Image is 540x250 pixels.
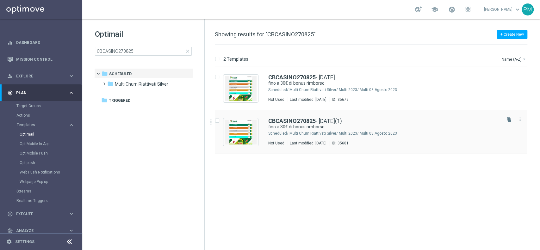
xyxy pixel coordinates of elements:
[102,70,108,77] i: folder
[225,76,257,101] img: 35679.jpeg
[20,151,66,156] a: OptiMobile Push
[522,3,534,15] div: PM
[225,120,257,144] img: 35681.jpeg
[16,103,66,108] a: Target Groups
[287,141,329,146] div: Last modified: [DATE]
[7,228,75,233] button: track_changes Analyze keyboard_arrow_right
[185,49,190,54] span: close
[16,101,82,111] div: Target Groups
[20,177,82,186] div: Webpage Pop-up
[507,117,512,122] i: file_copy
[497,30,527,39] button: + Create New
[109,71,132,77] span: Scheduled
[20,141,66,146] a: OptiMobile In-App
[16,229,68,233] span: Analyze
[20,170,66,175] a: Web Push Notifications
[501,55,527,63] button: Name (A-Z)arrow_drop_down
[268,87,289,92] div: Scheduled/
[7,34,74,51] div: Dashboard
[7,51,74,68] div: Mission Control
[208,110,539,154] div: Press SPACE to select this row.
[16,189,66,194] a: Streams
[16,186,82,196] div: Streams
[7,73,13,79] i: person_search
[268,118,316,124] b: CBCASINO270825
[289,131,500,136] div: Scheduled/Multi Churn Riattivati Silver/Multi 2023/Multi 08.Agosto 2023
[16,74,68,78] span: Explore
[20,130,82,139] div: Optimail
[20,160,66,165] a: Optipush
[329,141,349,146] div: ID:
[20,139,82,149] div: OptiMobile In-App
[7,40,75,45] div: equalizer Dashboard
[7,228,68,234] div: Analyze
[68,211,74,217] i: keyboard_arrow_right
[20,132,66,137] a: Optimail
[20,149,82,158] div: OptiMobile Push
[68,122,74,128] i: keyboard_arrow_right
[16,122,75,127] button: Templates keyboard_arrow_right
[268,97,284,102] div: Not Used
[268,141,284,146] div: Not Used
[16,113,66,118] a: Actions
[16,212,68,216] span: Execute
[268,80,486,86] a: fino a 30€ di bonus rimborso
[7,40,13,46] i: equalizer
[223,56,248,62] p: 2 Templates
[95,47,192,56] input: Search Template
[6,239,12,245] i: settings
[505,115,513,124] button: file_copy
[268,118,342,124] a: CBCASINO270825- [DATE](1)
[68,228,74,234] i: keyboard_arrow_right
[16,198,66,203] a: Realtime Triggers
[208,67,539,110] div: Press SPACE to select this row.
[16,120,82,186] div: Templates
[522,57,527,62] i: arrow_drop_down
[268,80,500,86] div: fino a 30€ di bonus rimborso
[338,141,349,146] div: 35681
[16,91,68,95] span: Plan
[17,123,68,127] div: Templates
[16,111,82,120] div: Actions
[17,123,62,127] span: Templates
[115,81,168,87] span: Multi Churn Riattivati Silver
[268,131,289,136] div: Scheduled/
[338,97,349,102] div: 35679
[68,73,74,79] i: keyboard_arrow_right
[7,90,75,95] button: gps_fixed Plan keyboard_arrow_right
[7,57,75,62] button: Mission Control
[287,97,329,102] div: Last modified: [DATE]
[7,211,13,217] i: play_circle_outline
[7,73,68,79] div: Explore
[7,90,68,96] div: Plan
[7,90,13,96] i: gps_fixed
[16,196,82,205] div: Realtime Triggers
[268,124,486,130] a: fino a 30€ di bonus rimborso
[329,97,349,102] div: ID:
[20,158,82,168] div: Optipush
[7,211,68,217] div: Execute
[289,87,500,92] div: Scheduled/Multi Churn Riattivati Silver/Multi 2023/Multi 08.Agosto 2023
[483,5,522,14] a: [PERSON_NAME]keyboard_arrow_down
[15,240,34,244] a: Settings
[16,51,74,68] a: Mission Control
[95,29,192,39] h1: Optimail
[514,6,521,13] span: keyboard_arrow_down
[107,81,114,87] i: folder
[268,74,316,81] b: CBCASINO270825
[215,31,316,38] span: Showing results for "CBCASINO270825"
[7,74,75,79] button: person_search Explore keyboard_arrow_right
[7,211,75,216] button: play_circle_outline Execute keyboard_arrow_right
[109,98,130,103] span: Triggered
[517,115,523,123] button: more_vert
[101,97,108,103] i: folder
[68,90,74,96] i: keyboard_arrow_right
[20,179,66,184] a: Webpage Pop-up
[431,6,438,13] span: school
